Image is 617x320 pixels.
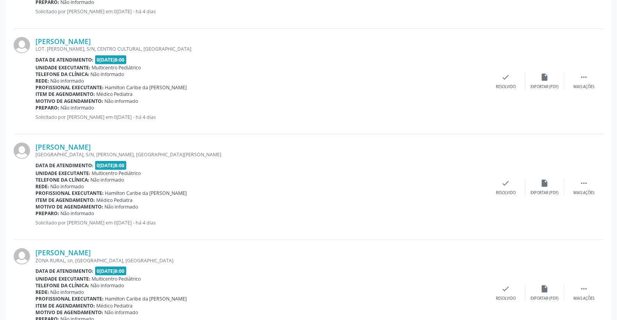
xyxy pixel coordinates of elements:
[531,296,559,301] div: Exportar (PDF)
[35,151,486,158] div: [GEOGRAPHIC_DATA], S/N, [PERSON_NAME], [GEOGRAPHIC_DATA][PERSON_NAME]
[51,183,84,190] span: Não informado
[35,219,486,226] p: Solicitado por [PERSON_NAME] em 0[DATE] - há 4 dias
[35,78,49,84] b: Rede:
[496,190,516,196] div: Resolvido
[496,296,516,301] div: Resolvido
[105,309,138,316] span: Não informado
[35,104,59,111] b: Preparo:
[35,91,95,97] b: Item de agendamento:
[105,98,138,104] span: Não informado
[35,98,103,104] b: Motivo de agendamento:
[35,268,94,274] b: Data de atendimento:
[35,282,89,289] b: Telefone da clínica:
[35,183,49,190] b: Rede:
[35,162,94,169] b: Data de atendimento:
[35,57,94,63] b: Data de atendimento:
[61,210,94,217] span: Não informado
[35,170,90,177] b: Unidade executante:
[496,84,516,90] div: Resolvido
[92,276,141,282] span: Multicentro Pediátrico
[541,179,549,187] i: insert_drive_file
[35,143,91,151] a: [PERSON_NAME]
[35,177,89,183] b: Telefone da clínica:
[580,285,588,293] i: 
[95,55,127,64] span: 0[DATE]8:00
[51,289,84,295] span: Não informado
[35,276,90,282] b: Unidade executante:
[502,179,510,187] i: check
[51,78,84,84] span: Não informado
[502,285,510,293] i: check
[95,267,127,276] span: 0[DATE]8:00
[35,8,486,15] p: Solicitado por [PERSON_NAME] em 0[DATE] - há 4 dias
[573,84,594,90] div: Mais ações
[95,161,127,170] span: 0[DATE]8:00
[541,285,549,293] i: insert_drive_file
[35,37,91,46] a: [PERSON_NAME]
[105,84,187,91] span: Hamilton Caribe da [PERSON_NAME]
[14,143,30,159] img: img
[35,203,103,210] b: Motivo de agendamento:
[35,71,89,78] b: Telefone da clínica:
[541,73,549,81] i: insert_drive_file
[573,296,594,301] div: Mais ações
[35,64,90,71] b: Unidade executante:
[35,295,104,302] b: Profissional executante:
[97,197,133,203] span: Médico Pediatra
[502,73,510,81] i: check
[91,282,124,289] span: Não informado
[92,64,141,71] span: Multicentro Pediátrico
[35,257,486,264] div: ZONA RURAL, sn, [GEOGRAPHIC_DATA], [GEOGRAPHIC_DATA]
[35,302,95,309] b: Item de agendamento:
[35,309,103,316] b: Motivo de agendamento:
[531,84,559,90] div: Exportar (PDF)
[35,210,59,217] b: Preparo:
[35,84,104,91] b: Profissional executante:
[91,71,124,78] span: Não informado
[91,177,124,183] span: Não informado
[14,248,30,265] img: img
[580,73,588,81] i: 
[14,37,30,53] img: img
[92,170,141,177] span: Multicentro Pediátrico
[35,248,91,257] a: [PERSON_NAME]
[97,302,133,309] span: Médico Pediatra
[105,203,138,210] span: Não informado
[573,190,594,196] div: Mais ações
[580,179,588,187] i: 
[35,289,49,295] b: Rede:
[105,190,187,196] span: Hamilton Caribe da [PERSON_NAME]
[97,91,133,97] span: Médico Pediatra
[35,197,95,203] b: Item de agendamento:
[105,295,187,302] span: Hamilton Caribe da [PERSON_NAME]
[61,104,94,111] span: Não informado
[531,190,559,196] div: Exportar (PDF)
[35,190,104,196] b: Profissional executante:
[35,114,486,120] p: Solicitado por [PERSON_NAME] em 0[DATE] - há 4 dias
[35,46,486,52] div: LOT. [PERSON_NAME], S/N, CENTRO CULTURAL, [GEOGRAPHIC_DATA]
